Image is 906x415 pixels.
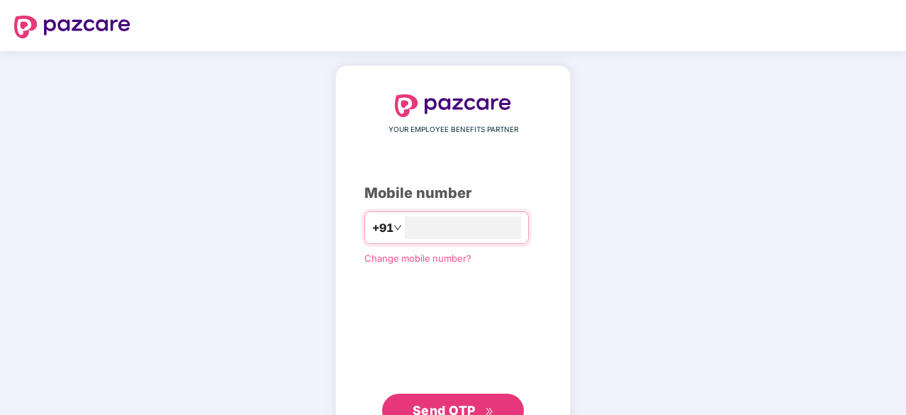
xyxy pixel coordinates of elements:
img: logo [14,16,130,38]
img: logo [395,94,511,117]
span: down [393,223,402,232]
a: Change mobile number? [364,253,471,264]
div: Mobile number [364,182,542,204]
span: +91 [372,219,393,237]
span: YOUR EMPLOYEE BENEFITS PARTNER [388,124,518,135]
